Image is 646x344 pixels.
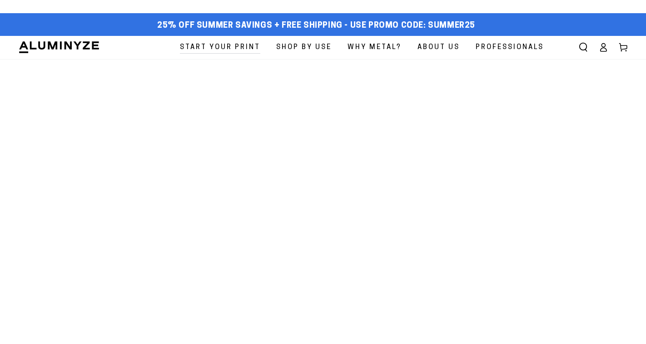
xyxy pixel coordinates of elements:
[157,21,475,31] span: 25% off Summer Savings + Free Shipping - Use Promo Code: SUMMER25
[573,37,593,57] summary: Search our site
[348,41,402,54] span: Why Metal?
[341,36,408,59] a: Why Metal?
[276,41,332,54] span: Shop By Use
[469,36,551,59] a: Professionals
[180,41,260,54] span: Start Your Print
[269,36,338,59] a: Shop By Use
[173,36,267,59] a: Start Your Print
[417,41,460,54] span: About Us
[18,40,100,54] img: Aluminyze
[411,36,467,59] a: About Us
[476,41,544,54] span: Professionals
